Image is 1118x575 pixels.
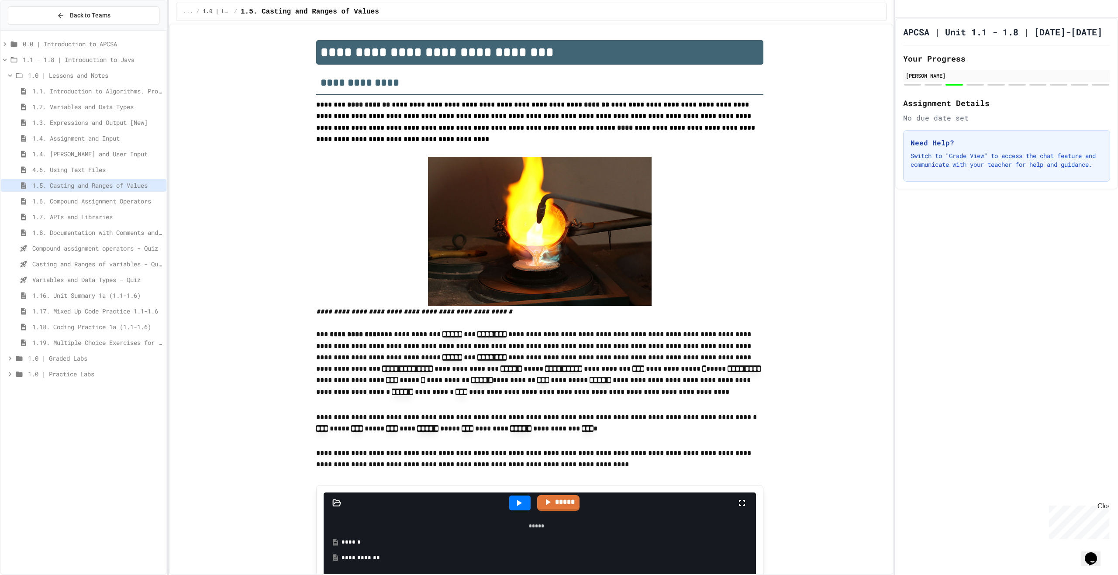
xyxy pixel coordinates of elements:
span: 1.16. Unit Summary 1a (1.1-1.6) [32,291,163,300]
button: Back to Teams [8,6,159,25]
span: 1.4. [PERSON_NAME] and User Input [32,149,163,158]
iframe: chat widget [1081,540,1109,566]
span: 4.6. Using Text Files [32,165,163,174]
span: 1.3. Expressions and Output [New] [32,118,163,127]
h2: Your Progress [903,52,1110,65]
span: 1.0 | Graded Labs [28,354,163,363]
span: 1.0 | Lessons and Notes [28,71,163,80]
span: 1.6. Compound Assignment Operators [32,196,163,206]
span: 0.0 | Introduction to APCSA [23,39,163,48]
span: 1.8. Documentation with Comments and Preconditions [32,228,163,237]
span: 1.19. Multiple Choice Exercises for Unit 1a (1.1-1.6) [32,338,163,347]
span: Casting and Ranges of variables - Quiz [32,259,163,269]
span: 1.1. Introduction to Algorithms, Programming, and Compilers [32,86,163,96]
span: 1.0 | Lessons and Notes [203,8,231,15]
div: No due date set [903,113,1110,123]
span: 1.18. Coding Practice 1a (1.1-1.6) [32,322,163,331]
span: Variables and Data Types - Quiz [32,275,163,284]
span: 1.4. Assignment and Input [32,134,163,143]
span: 1.0 | Practice Labs [28,369,163,379]
h1: APCSA | Unit 1.1 - 1.8 | [DATE]-[DATE] [903,26,1102,38]
span: ... [183,8,193,15]
div: Chat with us now!Close [3,3,60,55]
span: 1.17. Mixed Up Code Practice 1.1-1.6 [32,306,163,316]
span: 1.5. Casting and Ranges of Values [32,181,163,190]
p: Switch to "Grade View" to access the chat feature and communicate with your teacher for help and ... [911,151,1103,169]
span: / [234,8,237,15]
iframe: chat widget [1046,502,1109,539]
span: 1.1 - 1.8 | Introduction to Java [23,55,163,64]
span: 1.7. APIs and Libraries [32,212,163,221]
span: Compound assignment operators - Quiz [32,244,163,253]
span: 1.2. Variables and Data Types [32,102,163,111]
span: / [196,8,199,15]
h3: Need Help? [911,138,1103,148]
span: Back to Teams [70,11,110,20]
span: 1.5. Casting and Ranges of Values [241,7,379,17]
h2: Assignment Details [903,97,1110,109]
div: [PERSON_NAME] [906,72,1108,79]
